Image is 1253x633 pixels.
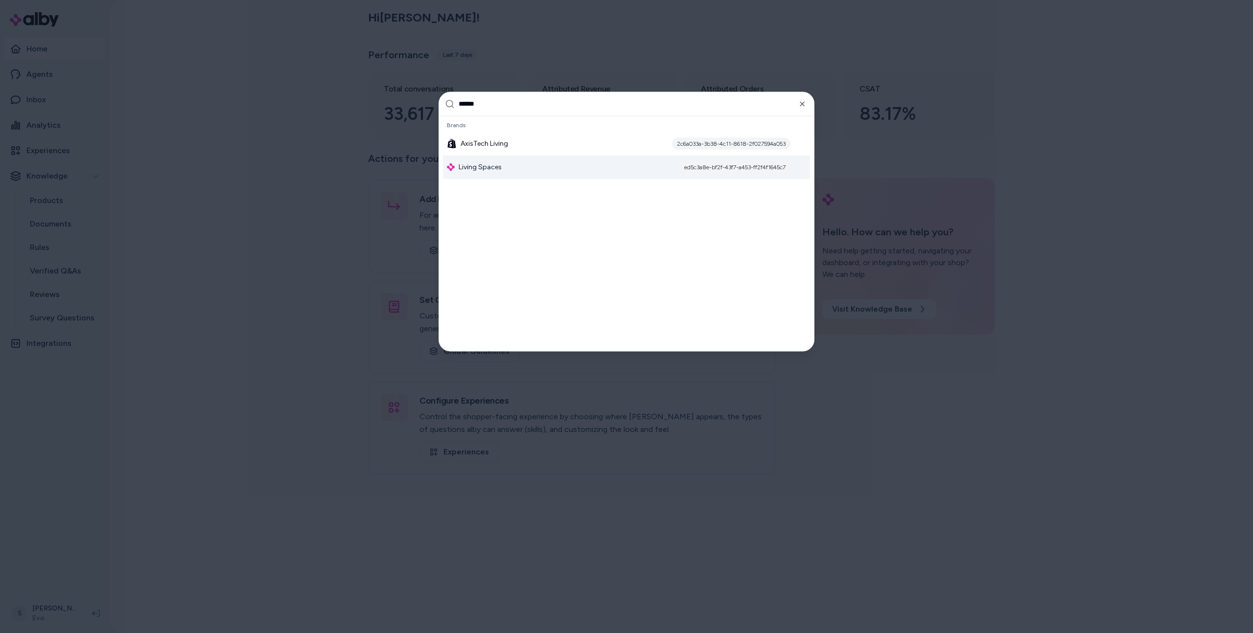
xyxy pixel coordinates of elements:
[443,118,810,132] div: Brands
[679,161,790,173] div: ed5c3a8e-bf2f-43f7-a453-ff2f4f1645c7
[461,138,508,148] span: AxisTech Living
[672,137,790,149] div: 2c6a033a-3b38-4c11-8618-2f027594a053
[459,162,502,172] span: Living Spaces
[439,116,814,351] div: Suggestions
[447,163,455,171] img: alby Logo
